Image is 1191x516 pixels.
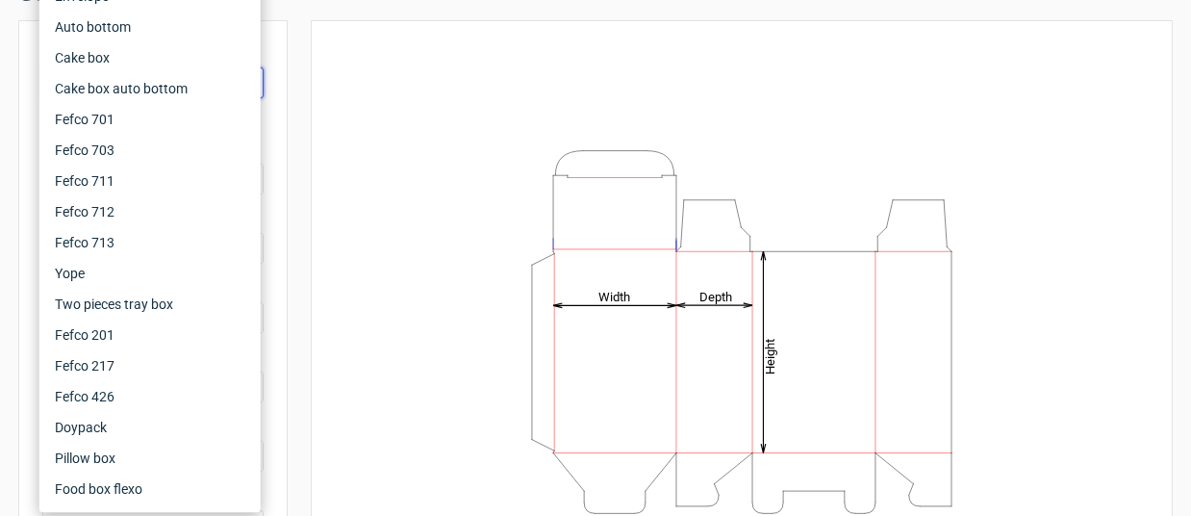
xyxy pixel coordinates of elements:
[47,350,253,381] div: Fefco 217
[47,289,253,320] div: Two pieces tray box
[47,320,253,350] div: Fefco 201
[47,381,253,412] div: Fefco 426
[47,73,253,104] div: Cake box auto bottom
[699,289,732,303] tspan: Depth
[47,412,253,443] div: Doypack
[47,135,253,166] div: Fefco 703
[47,12,253,42] div: Auto bottom
[47,474,253,504] div: Food box flexo
[47,166,253,196] div: Fefco 711
[47,104,253,135] div: Fefco 701
[47,42,253,73] div: Cake box
[47,443,253,474] div: Pillow box
[47,227,253,258] div: Fefco 713
[763,338,777,374] tspan: Height
[598,289,630,303] tspan: Width
[47,258,253,289] div: Yope
[47,196,253,227] div: Fefco 712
